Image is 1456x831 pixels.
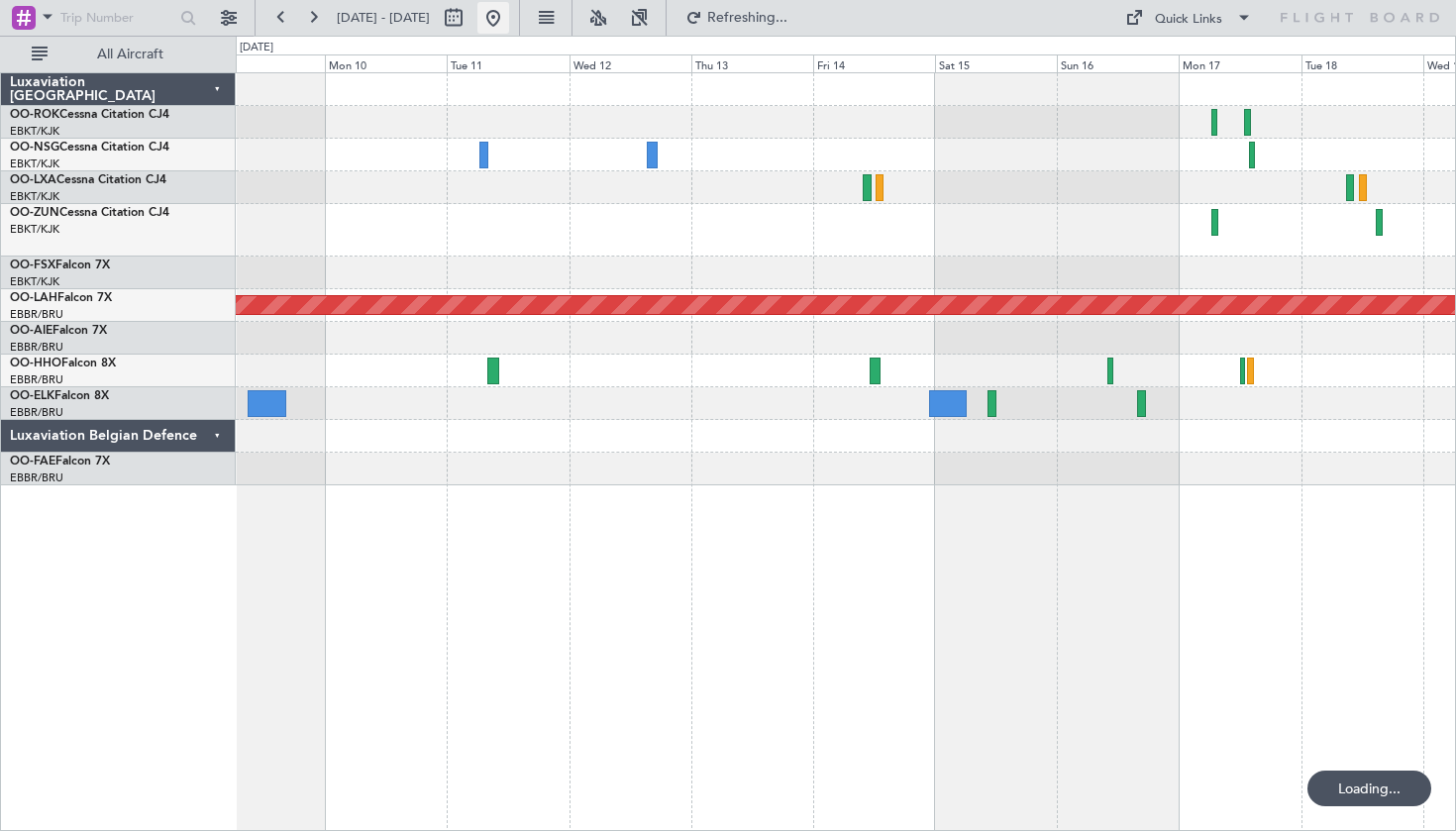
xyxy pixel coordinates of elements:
a: OO-ELKFalcon 8X [10,390,109,402]
div: Fri 14 [813,54,935,72]
span: All Aircraft [52,48,209,61]
a: OO-ZUNCessna Citation CJ4 [10,207,169,219]
div: Tue 11 [447,54,569,72]
a: EBBR/BRU [10,405,63,420]
div: Sat 15 [935,54,1057,72]
a: OO-AIEFalcon 7X [10,325,107,337]
div: Mon 17 [1179,54,1300,72]
span: OO-NSG [10,142,59,154]
div: Mon 10 [325,54,447,72]
a: OO-LAHFalcon 7X [10,292,112,304]
a: EBKT/KJK [10,156,59,171]
button: All Aircraft [22,39,215,70]
div: Quick Links [1155,10,1222,30]
div: [DATE] [240,40,273,56]
a: EBKT/KJK [10,222,59,237]
div: Sun 16 [1057,54,1179,72]
button: Quick Links [1115,2,1262,34]
a: OO-FAEFalcon 7X [10,456,110,467]
span: OO-AIE [10,325,52,337]
a: EBKT/KJK [10,274,59,289]
span: OO-ZUN [10,207,59,219]
span: OO-FAE [10,456,55,467]
span: OO-FSX [10,260,55,271]
div: Loading... [1307,771,1431,806]
a: EBBR/BRU [10,307,63,322]
div: Thu 13 [691,54,813,72]
span: Refreshing... [706,11,789,25]
span: OO-LXA [10,174,56,186]
div: Sun 9 [203,54,325,72]
span: OO-LAH [10,292,57,304]
a: EBBR/BRU [10,470,63,485]
span: OO-ELK [10,390,54,402]
button: Refreshing... [676,2,795,34]
span: OO-HHO [10,358,61,369]
a: EBBR/BRU [10,372,63,387]
div: Tue 18 [1301,54,1423,72]
a: OO-FSXFalcon 7X [10,260,110,271]
span: [DATE] - [DATE] [337,9,430,27]
a: EBKT/KJK [10,189,59,204]
span: OO-ROK [10,109,59,121]
a: OO-ROKCessna Citation CJ4 [10,109,169,121]
input: Trip Number [60,3,174,33]
a: OO-LXACessna Citation CJ4 [10,174,166,186]
a: EBKT/KJK [10,124,59,139]
a: EBBR/BRU [10,340,63,355]
a: OO-HHOFalcon 8X [10,358,116,369]
a: OO-NSGCessna Citation CJ4 [10,142,169,154]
